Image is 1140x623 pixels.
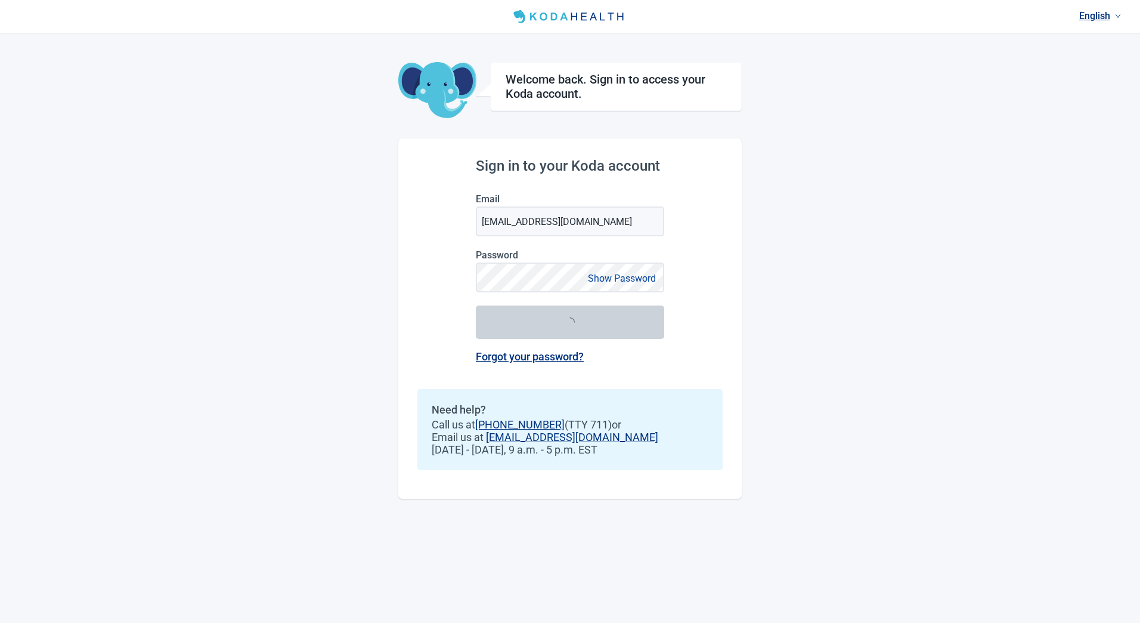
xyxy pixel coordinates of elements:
label: Password [476,249,664,261]
a: Forgot your password? [476,350,584,363]
main: Main content [398,33,742,499]
span: [DATE] - [DATE], 9 a.m. - 5 p.m. EST [432,443,708,456]
img: Koda Elephant [398,62,476,119]
span: Call us at (TTY 711) or [432,418,708,431]
a: [PHONE_NUMBER] [475,418,565,431]
a: Current language: English [1074,6,1126,26]
span: Email us at [432,431,708,443]
h2: Need help? [432,403,708,416]
a: [EMAIL_ADDRESS][DOMAIN_NAME] [486,431,658,443]
img: Koda Health [509,7,631,26]
h2: Sign in to your Koda account [476,158,664,174]
h1: Welcome back. Sign in to access your Koda account. [506,72,727,101]
label: Email [476,193,664,205]
span: loading [565,317,575,327]
span: down [1115,13,1121,19]
button: Show Password [584,270,659,286]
